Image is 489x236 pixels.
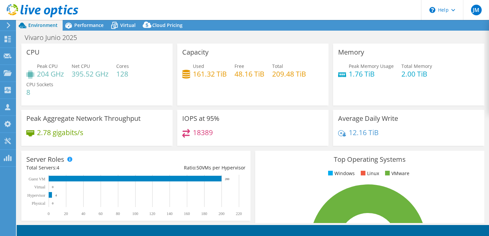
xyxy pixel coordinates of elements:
li: Windows [326,170,355,177]
text: Hypervisor [27,193,45,198]
text: 180 [201,211,207,216]
div: Ratio: VMs per Hypervisor [136,164,245,171]
span: 50 [197,164,202,171]
h4: 2.00 TiB [401,70,432,78]
text: 0 [48,211,50,216]
h3: Peak Aggregate Network Throughput [26,115,141,122]
h4: 161.32 TiB [193,70,227,78]
text: Virtual [34,185,46,189]
svg: \n [429,7,435,13]
span: Peak CPU [37,63,58,69]
h3: Capacity [182,49,209,56]
div: Total Servers: [26,164,136,171]
span: Net CPU [72,63,90,69]
text: Physical [32,201,45,206]
h4: 12.16 TiB [349,129,379,136]
h4: 204 GHz [37,70,64,78]
span: Cores [116,63,129,69]
h4: 48.16 TiB [235,70,264,78]
text: 160 [184,211,190,216]
text: 60 [99,211,103,216]
h3: Memory [338,49,364,56]
span: JM [471,5,482,15]
span: Total Memory [401,63,432,69]
h4: 395.52 GHz [72,70,109,78]
span: CPU Sockets [26,81,53,88]
h3: Average Daily Write [338,115,398,122]
span: Total [272,63,283,69]
text: 40 [81,211,85,216]
text: Guest VM [29,177,45,181]
text: 220 [236,211,242,216]
span: 4 [57,164,59,171]
span: Cloud Pricing [152,22,183,28]
h1: Vivaro Junio 2025 [22,34,87,41]
text: 4 [55,194,57,197]
span: Used [193,63,204,69]
h3: CPU [26,49,40,56]
li: VMware [383,170,409,177]
span: Virtual [120,22,136,28]
li: Linux [359,170,379,177]
h3: IOPS at 95% [182,115,220,122]
text: 0 [52,185,54,189]
h4: 1.76 TiB [349,70,394,78]
h4: 8 [26,89,53,96]
span: Performance [74,22,104,28]
text: 120 [149,211,155,216]
span: Free [235,63,244,69]
h4: 128 [116,70,129,78]
h4: 209.48 TiB [272,70,306,78]
text: 200 [219,211,225,216]
text: 100 [132,211,138,216]
h4: 18389 [193,129,213,136]
text: 200 [225,177,230,181]
h4: 2.78 gigabits/s [37,129,83,136]
h3: Top Operating Systems [260,156,479,163]
text: 80 [116,211,120,216]
text: 140 [167,211,173,216]
span: Environment [28,22,58,28]
text: 20 [64,211,68,216]
text: 0 [52,202,54,205]
span: Peak Memory Usage [349,63,394,69]
h3: Server Roles [26,156,64,163]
